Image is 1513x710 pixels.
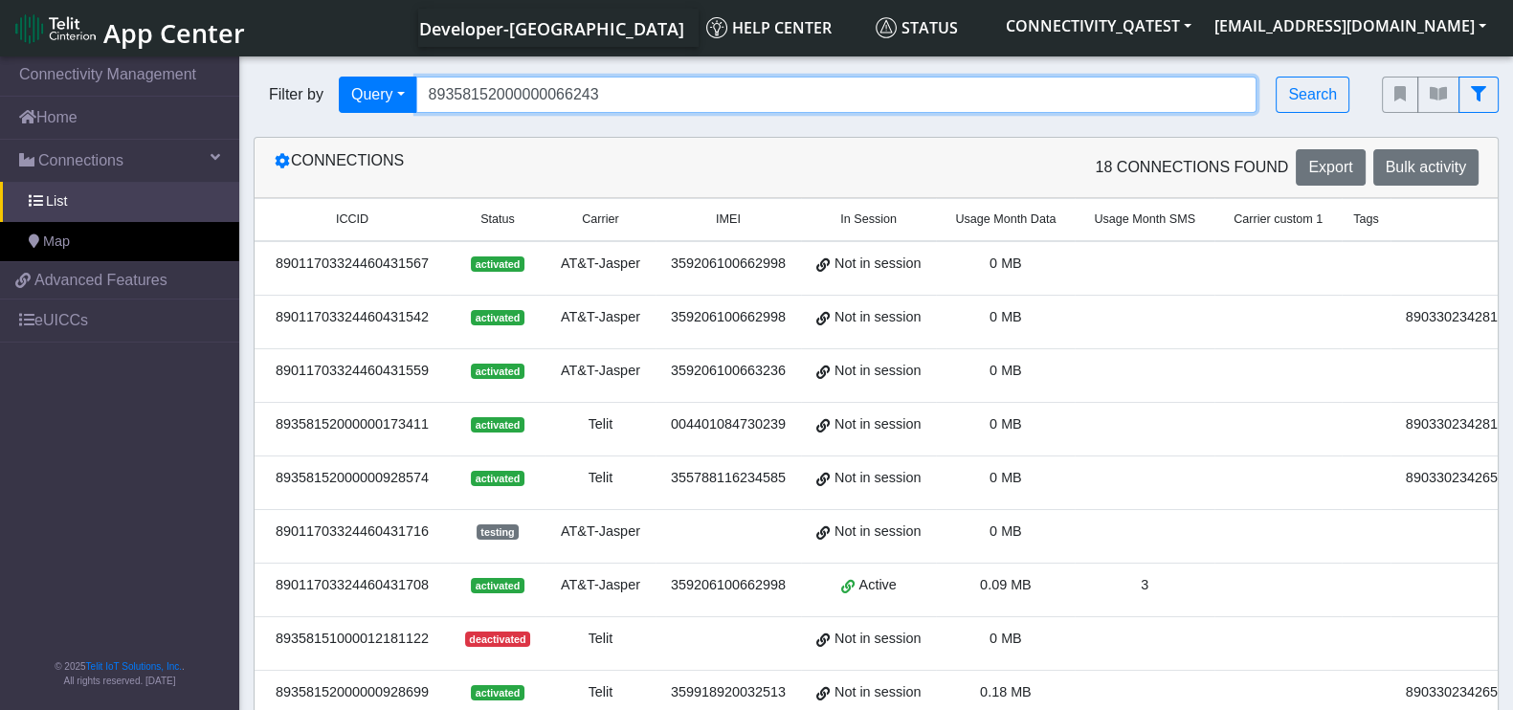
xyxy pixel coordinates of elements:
div: Telit [557,629,644,650]
div: 359206100662998 [667,575,790,596]
input: Search... [416,77,1257,113]
span: Help center [706,17,832,38]
div: 355788116234585 [667,468,790,489]
a: Your current platform instance [418,9,683,47]
span: List [46,191,67,212]
button: CONNECTIVITY_QATEST [994,9,1203,43]
span: Status [876,17,958,38]
a: Telit IoT Solutions, Inc. [86,661,182,672]
div: 89358152000000173411 [266,414,438,435]
span: Not in session [834,682,921,703]
span: 0.18 MB [980,684,1032,699]
span: Usage Month SMS [1094,211,1195,229]
span: testing [477,524,519,540]
span: Usage Month Data [955,211,1056,229]
span: 0 MB [990,255,1022,271]
div: AT&T-Jasper [557,575,644,596]
span: Not in session [834,414,921,435]
span: Export [1308,159,1352,175]
span: Not in session [834,468,921,489]
div: 89011703324460431567 [266,254,438,275]
span: activated [471,364,523,379]
span: Carrier custom 1 [1234,211,1323,229]
span: 0.09 MB [980,577,1032,592]
div: fitlers menu [1382,77,1499,113]
a: Help center [699,9,868,47]
div: Telit [557,682,644,703]
span: ICCID [336,211,368,229]
span: Carrier [582,211,618,229]
span: IMEI [716,211,741,229]
span: Map [43,232,70,253]
div: Connections [259,149,877,186]
button: [EMAIL_ADDRESS][DOMAIN_NAME] [1203,9,1498,43]
span: 0 MB [990,416,1022,432]
span: activated [471,685,523,700]
div: 89358152000000928574 [266,468,438,489]
span: 0 MB [990,470,1022,485]
button: Bulk activity [1373,149,1479,186]
span: deactivated [465,632,530,647]
span: activated [471,471,523,486]
span: activated [471,578,523,593]
div: 359918920032513 [667,682,790,703]
div: AT&T-Jasper [557,521,644,543]
div: 89358151000012181122 [266,629,438,650]
img: status.svg [876,17,897,38]
div: 359206100662998 [667,254,790,275]
span: Connections [38,149,123,172]
a: Status [868,9,994,47]
span: App Center [103,15,245,51]
div: AT&T-Jasper [557,254,644,275]
span: Not in session [834,254,921,275]
span: Filter by [254,83,339,106]
span: activated [471,417,523,433]
img: knowledge.svg [706,17,727,38]
div: 004401084730239 [667,414,790,435]
div: 359206100663236 [667,361,790,382]
div: 89011703324460431708 [266,575,438,596]
div: 89011703324460431559 [266,361,438,382]
span: Not in session [834,521,921,543]
a: App Center [15,8,242,49]
span: In Session [840,211,897,229]
span: activated [471,256,523,272]
span: Developer-[GEOGRAPHIC_DATA] [419,17,684,40]
span: Active [859,575,897,596]
span: 0 MB [990,631,1022,646]
div: 89358152000000928699 [266,682,438,703]
span: activated [471,310,523,325]
span: Advanced Features [34,269,167,292]
span: Not in session [834,307,921,328]
span: 18 Connections found [1095,156,1288,179]
button: Export [1296,149,1365,186]
div: AT&T-Jasper [557,307,644,328]
button: Search [1276,77,1349,113]
div: Telit [557,414,644,435]
span: 0 MB [990,523,1022,539]
div: 3 [1086,575,1203,596]
span: 0 MB [990,363,1022,378]
div: Telit [557,468,644,489]
img: logo-telit-cinterion-gw-new.png [15,13,96,44]
div: AT&T-Jasper [557,361,644,382]
span: Status [480,211,515,229]
button: Query [339,77,417,113]
span: Not in session [834,361,921,382]
span: Not in session [834,629,921,650]
div: 359206100662998 [667,307,790,328]
span: Tags [1353,211,1379,229]
div: 89011703324460431542 [266,307,438,328]
span: 0 MB [990,309,1022,324]
div: 89011703324460431716 [266,521,438,543]
span: Bulk activity [1386,159,1466,175]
